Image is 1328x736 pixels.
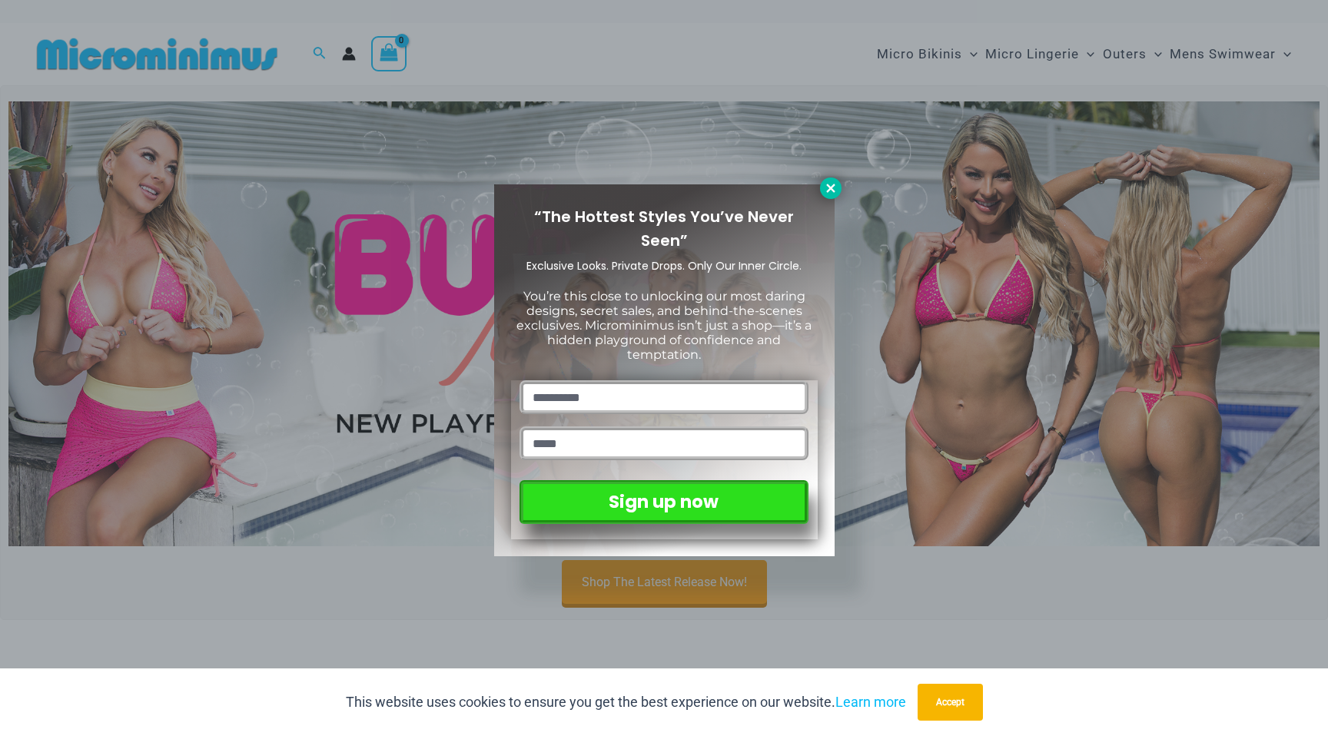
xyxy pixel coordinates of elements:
span: You’re this close to unlocking our most daring designs, secret sales, and behind-the-scenes exclu... [516,289,812,363]
span: “The Hottest Styles You’ve Never Seen” [534,206,794,251]
button: Close [820,177,842,199]
a: Learn more [835,694,906,710]
p: This website uses cookies to ensure you get the best experience on our website. [346,691,906,714]
button: Sign up now [520,480,808,524]
span: Exclusive Looks. Private Drops. Only Our Inner Circle. [526,258,802,274]
button: Accept [918,684,983,721]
